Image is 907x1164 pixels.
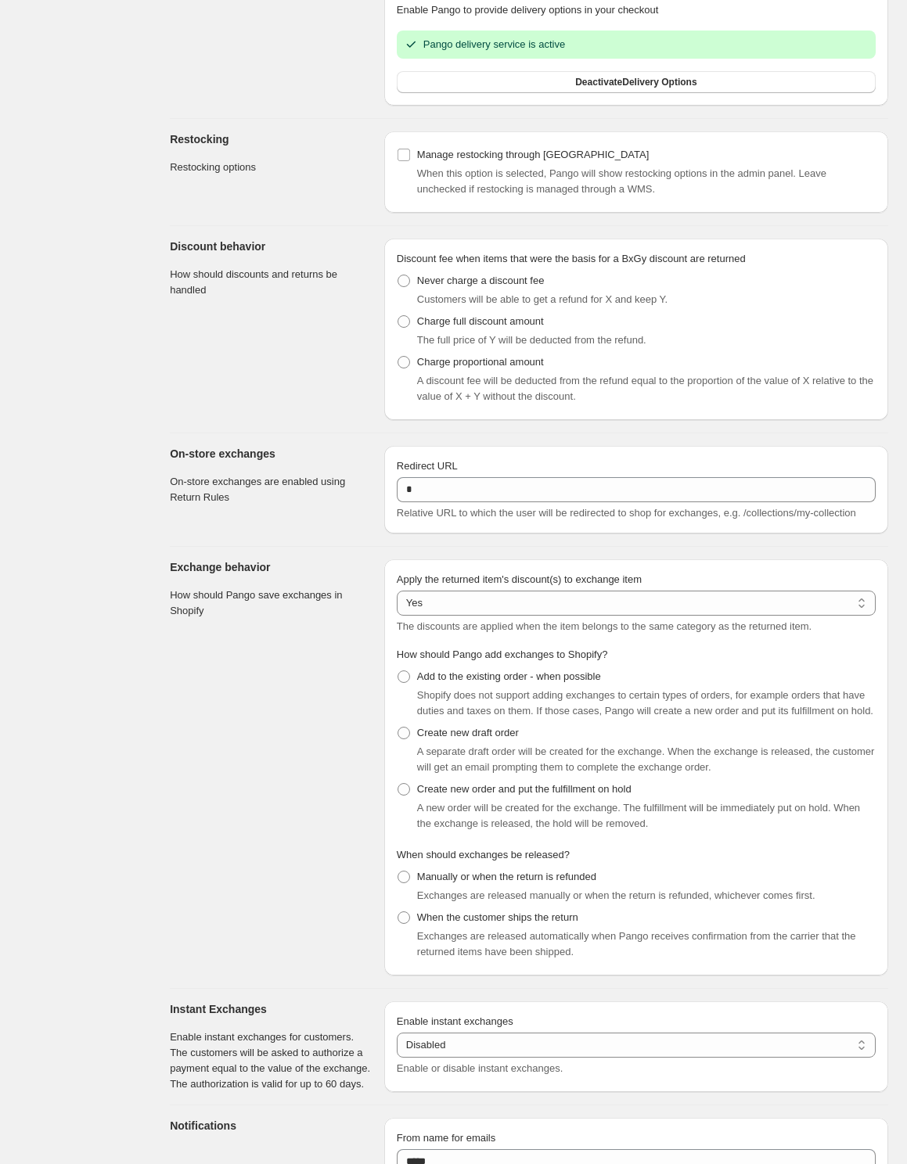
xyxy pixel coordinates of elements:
span: Pango delivery service is active [423,38,565,50]
h3: Discount behavior [170,239,372,254]
p: How should Pango save exchanges in Shopify [170,587,372,619]
span: Deactivate Delivery Options [575,76,696,88]
p: Enable instant exchanges for customers. The customers will be asked to authorize a payment equal ... [170,1029,372,1092]
span: A separate draft order will be created for the exchange. When the exchange is released, the custo... [417,745,875,773]
span: A new order will be created for the exchange. The fulfillment will be immediately put on hold. Wh... [417,802,860,829]
span: When the customer ships the return [417,911,578,923]
span: Manage restocking through [GEOGRAPHIC_DATA] [417,149,649,160]
span: Enable instant exchanges [397,1015,513,1027]
h3: Exchange behavior [170,559,372,575]
span: Create new order and put the fulfillment on hold [417,783,632,795]
span: Redirect URL [397,460,458,472]
span: Charge full discount amount [417,315,544,327]
p: Enable Pango to provide delivery options in your checkout [397,2,876,18]
h3: Notifications [170,1118,372,1133]
p: How should discounts and returns be handled [170,267,372,298]
span: A discount fee will be deducted from the refund equal to the proportion of the value of X relativ... [417,375,873,402]
span: Apply the returned item's discount(s) to exchange item [397,573,642,585]
button: DeactivateDelivery Options [397,71,876,93]
h3: Restocking [170,131,372,147]
span: Manually or when the return is refunded [417,871,596,882]
span: Shopify does not support adding exchanges to certain types of orders, for example orders that hav... [417,689,873,717]
h3: Instant Exchanges [170,1001,372,1017]
span: Exchanges are released automatically when Pango receives confirmation from the carrier that the r... [417,930,856,957]
span: Create new draft order [417,727,519,738]
p: Restocking options [170,160,372,175]
span: When should exchanges be released? [397,849,570,860]
span: From name for emails [397,1132,495,1144]
span: The full price of Y will be deducted from the refund. [417,334,646,346]
span: Relative URL to which the user will be redirected to shop for exchanges, e.g. /collections/my-col... [397,507,856,519]
span: Charge proportional amount [417,356,544,368]
span: Customers will be able to get a refund for X and keep Y. [417,293,668,305]
span: Never charge a discount fee [417,275,545,286]
span: Add to the existing order - when possible [417,670,601,682]
span: Enable or disable instant exchanges. [397,1062,563,1074]
span: Exchanges are released manually or when the return is refunded, whichever comes first. [417,889,815,901]
span: Discount fee when items that were the basis for a BxGy discount are returned [397,253,746,264]
p: On-store exchanges are enabled using Return Rules [170,474,372,505]
span: When this option is selected, Pango will show restocking options in the admin panel. Leave unchec... [417,167,826,195]
span: How should Pango add exchanges to Shopify? [397,648,608,660]
h3: On-store exchanges [170,446,372,462]
span: The discounts are applied when the item belongs to the same category as the returned item. [397,620,812,632]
